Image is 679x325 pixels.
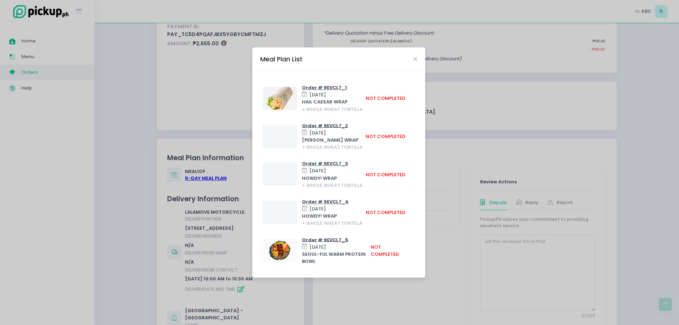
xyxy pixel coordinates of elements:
span: [DATE] [309,130,326,136]
span: HOWDY! WRAP [302,174,337,181]
span: [DATE] [309,205,326,212]
span: SEOUL-FUL WARM PROTEIN BOWL [302,251,366,265]
span: HAIL CAESAR WRAP [302,98,348,105]
span: [DATE] [309,243,326,250]
a: Order # 9EVCL7_5 [302,236,348,243]
span: not completed [366,171,405,178]
a: Order # 9EVCL7_4 [302,198,349,205]
span: [DATE] [309,167,326,174]
a: Order # 9EVCL7_1 [302,84,347,91]
button: Close [413,57,417,61]
span: + Whole Wheat Tortilla [302,220,362,227]
span: [DATE] [309,91,326,98]
span: HOWDY! WRAP [302,213,337,219]
a: Order # 9EVCL7_3 [302,160,348,167]
div: Meal Plan List [260,55,303,64]
a: Order # 9EVCL7_2 [302,122,348,129]
span: [PERSON_NAME] WRAP [302,137,358,143]
span: not completed [366,209,405,216]
span: not completed [371,243,399,257]
span: not completed [366,95,405,102]
span: Order # 9EVCL7_3 [302,160,348,167]
span: + Whole Wheat Tortilla [302,182,362,188]
span: not completed [366,133,405,140]
span: + Whole Wheat Tortilla [302,106,362,112]
span: + Whole Wheat Tortilla [302,144,362,151]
